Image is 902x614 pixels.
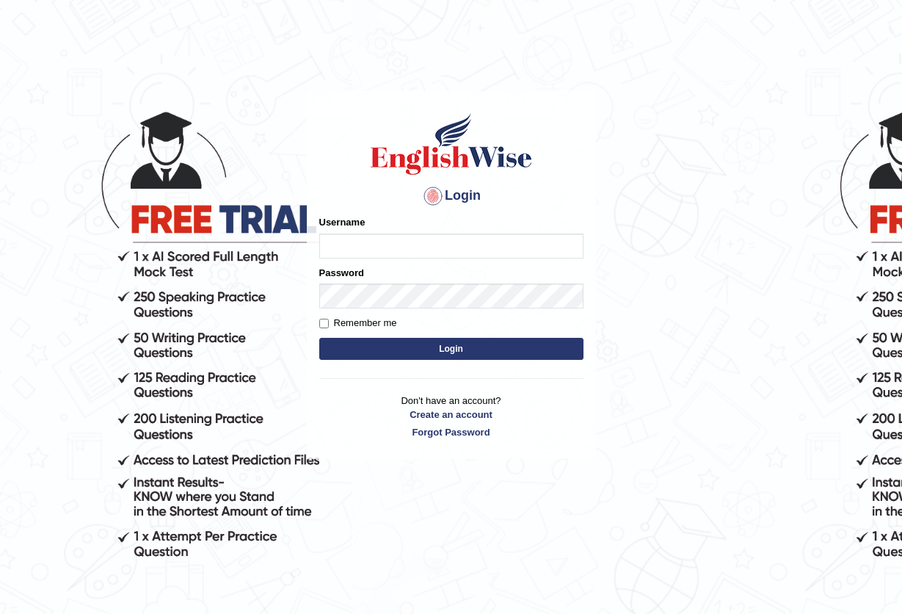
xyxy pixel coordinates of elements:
button: Login [319,338,583,360]
label: Remember me [319,316,397,331]
input: Remember me [319,319,329,328]
h4: Login [319,184,583,208]
a: Create an account [319,408,583,422]
label: Username [319,215,365,229]
p: Don't have an account? [319,394,583,439]
label: Password [319,266,364,280]
a: Forgot Password [319,425,583,439]
img: Logo of English Wise sign in for intelligent practice with AI [368,111,535,177]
